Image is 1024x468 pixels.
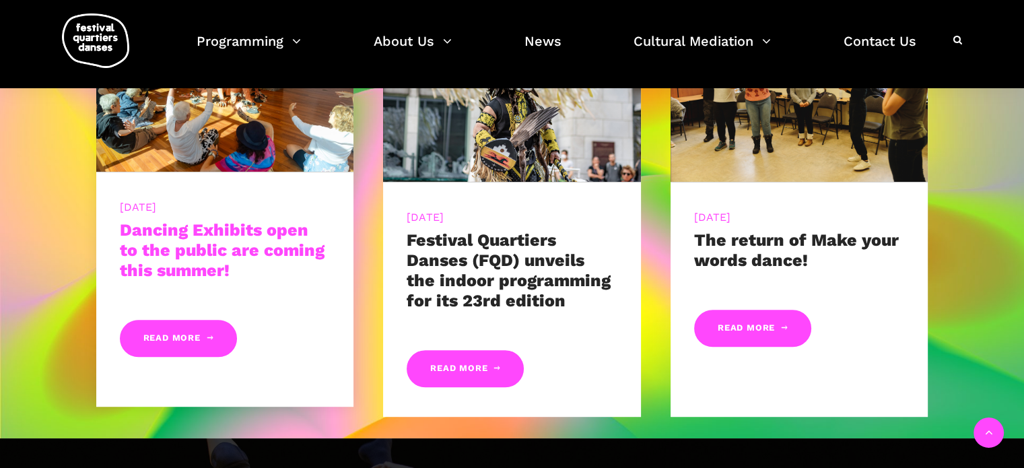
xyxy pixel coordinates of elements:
[120,220,325,280] a: Dancing Exhibits open to the public are coming this summer!
[120,320,237,357] a: Read More
[407,230,611,310] a: Festival Quartiers Danses (FQD) unveils the indoor programming for its 23rd edition
[197,30,301,69] a: Programming
[634,30,771,69] a: Cultural Mediation
[407,350,524,387] a: Read More
[694,211,731,224] a: [DATE]
[374,30,452,69] a: About Us
[694,310,811,347] a: Read More
[62,13,129,68] img: logo-fqd-med
[383,10,641,182] img: R Barbara Diabo 11 crédit Romain Lorraine (30)
[120,201,157,213] a: [DATE]
[407,211,444,224] a: [DATE]
[524,30,561,69] a: News
[694,230,899,270] a: The return of Make your words dance!
[671,10,928,182] img: CARI, 8 mars 2023-209
[844,30,916,69] a: Contact Us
